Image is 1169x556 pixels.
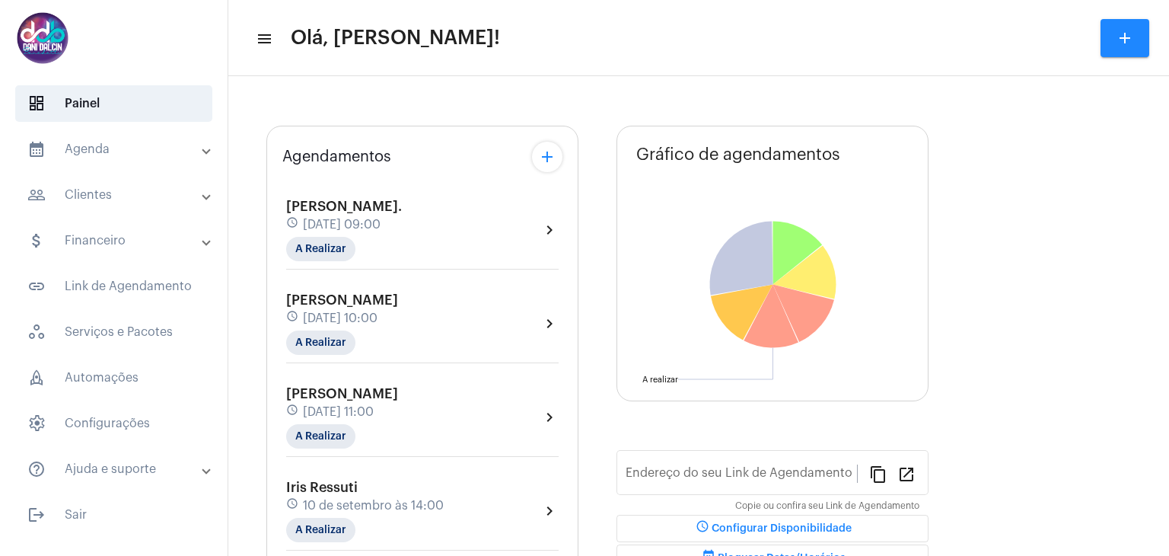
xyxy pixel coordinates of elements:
[15,85,212,122] span: Painel
[538,148,556,166] mat-icon: add
[286,310,300,327] mat-icon: schedule
[636,145,840,164] span: Gráfico de agendamentos
[27,186,203,204] mat-panel-title: Clientes
[27,323,46,341] span: sidenav icon
[540,221,559,239] mat-icon: chevron_right
[27,369,46,387] span: sidenav icon
[869,465,887,483] mat-icon: content_copy
[1116,29,1134,47] mat-icon: add
[27,140,46,158] mat-icon: sidenav icon
[27,186,46,204] mat-icon: sidenav icon
[540,502,559,520] mat-icon: chevron_right
[27,232,203,250] mat-panel-title: Financeiro
[693,519,712,538] mat-icon: schedule
[27,232,46,250] mat-icon: sidenav icon
[15,268,212,305] span: Link de Agendamento
[256,30,271,48] mat-icon: sidenav icon
[616,515,929,542] button: Configurar Disponibilidade
[9,177,228,213] mat-expansion-panel-header: sidenav iconClientes
[9,222,228,259] mat-expansion-panel-header: sidenav iconFinanceiro
[286,497,300,514] mat-icon: schedule
[693,523,852,534] span: Configurar Disponibilidade
[540,315,559,333] mat-icon: chevron_right
[286,216,300,233] mat-icon: schedule
[286,404,300,420] mat-icon: schedule
[291,26,500,50] span: Olá, [PERSON_NAME]!
[15,497,212,533] span: Sair
[27,506,46,524] mat-icon: sidenav icon
[12,8,73,69] img: 5016df74-caca-6049-816a-988d68c8aa82.png
[897,465,916,483] mat-icon: open_in_new
[15,359,212,396] span: Automações
[642,375,678,384] text: A realizar
[303,218,381,232] span: [DATE] 09:00
[27,277,46,296] mat-icon: sidenav icon
[15,314,212,350] span: Serviços e Pacotes
[286,331,355,355] mat-chip: A Realizar
[15,405,212,442] span: Configurações
[27,460,203,478] mat-panel-title: Ajuda e suporte
[9,451,228,487] mat-expansion-panel-header: sidenav iconAjuda e suporte
[303,499,444,513] span: 10 de setembro às 14:00
[286,481,358,494] span: Iris Ressuti
[282,149,391,165] span: Agendamentos
[27,94,46,113] span: sidenav icon
[286,424,355,449] mat-chip: A Realizar
[286,387,398,401] span: [PERSON_NAME]
[27,140,203,158] mat-panel-title: Agenda
[286,518,355,542] mat-chip: A Realizar
[27,414,46,433] span: sidenav icon
[27,460,46,478] mat-icon: sidenav icon
[303,312,377,325] span: [DATE] 10:00
[286,237,355,261] mat-chip: A Realizar
[540,408,559,427] mat-icon: chevron_right
[286,200,402,213] span: [PERSON_NAME].
[626,469,857,483] input: Link
[735,501,919,512] mat-hint: Copie ou confira seu Link de Agendamento
[286,293,398,307] span: [PERSON_NAME]
[9,131,228,168] mat-expansion-panel-header: sidenav iconAgenda
[303,405,374,419] span: [DATE] 11:00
